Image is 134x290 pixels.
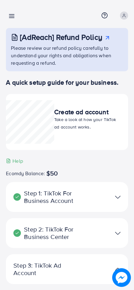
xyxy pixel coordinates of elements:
[6,79,128,87] h4: A quick setup guide for your business.
[115,265,121,274] img: TikTok partner
[54,108,122,116] h4: Create ad account
[46,170,58,177] span: $50
[6,170,45,177] span: Ecomdy Balance:
[54,116,122,131] p: Take a look at how your TikTok ad account works.
[13,262,81,277] p: Step 3: TikTok Ad Account
[13,226,81,241] p: Step 2: TikTok For Business Center
[20,33,102,42] h3: [AdReach] Refund Policy
[112,268,131,287] img: image
[115,229,121,238] img: TikTok partner
[13,189,81,204] p: Step 1: TikTok For Business Account
[115,193,121,202] img: TikTok partner
[6,157,23,165] div: Help
[11,44,124,67] p: Please review our refund policy carefully to understand your rights and obligations when requesti...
